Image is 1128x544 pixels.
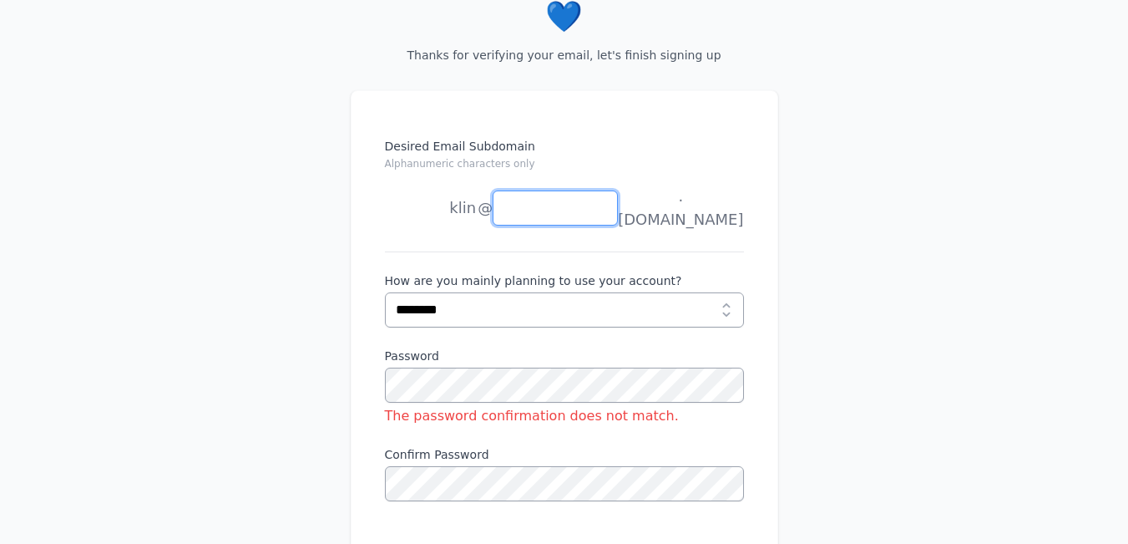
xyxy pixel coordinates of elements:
label: Desired Email Subdomain [385,138,744,181]
div: The password confirmation does not match. [385,406,744,426]
label: How are you mainly planning to use your account? [385,272,744,289]
label: Confirm Password [385,446,744,463]
li: klin [385,191,477,225]
span: .[DOMAIN_NAME] [618,185,743,231]
span: @ [478,196,493,220]
label: Password [385,348,744,364]
p: Thanks for verifying your email, let's finish signing up [377,47,751,64]
small: Alphanumeric characters only [385,158,535,170]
